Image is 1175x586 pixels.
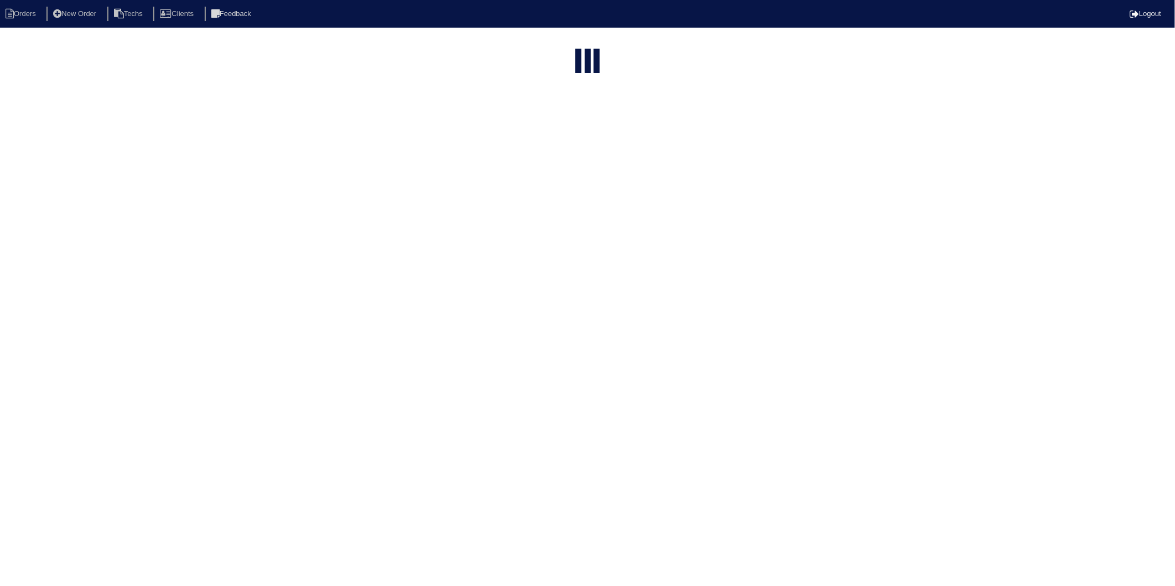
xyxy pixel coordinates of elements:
div: loading... [585,49,591,75]
a: Techs [107,9,152,18]
li: Clients [153,7,202,22]
a: New Order [46,9,105,18]
li: New Order [46,7,105,22]
li: Techs [107,7,152,22]
li: Feedback [205,7,260,22]
a: Logout [1130,9,1161,18]
a: Clients [153,9,202,18]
